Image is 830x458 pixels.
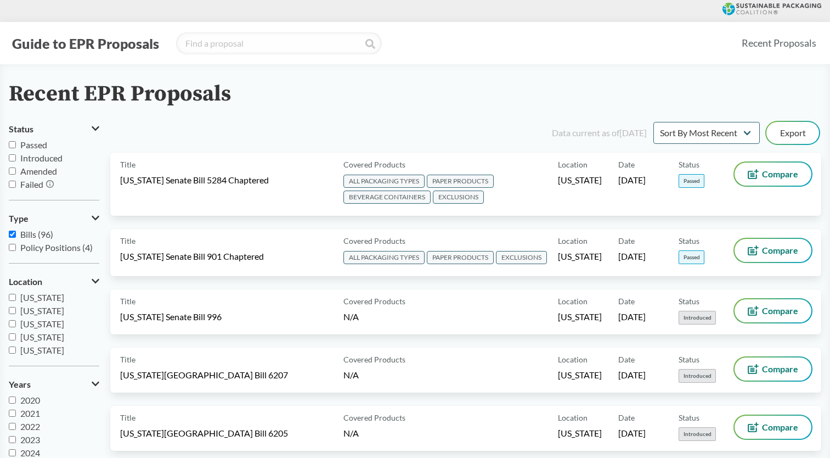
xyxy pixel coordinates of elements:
span: Bills (96) [20,229,53,239]
span: ALL PACKAGING TYPES [343,251,425,264]
span: Covered Products [343,354,405,365]
span: Title [120,295,135,307]
span: EXCLUSIONS [496,251,547,264]
input: Introduced [9,154,16,161]
span: Type [9,214,29,224]
span: 2022 [20,421,40,432]
input: [US_STATE] [9,294,16,301]
span: Covered Products [343,159,405,170]
input: [US_STATE] [9,320,16,327]
span: [US_STATE] [558,250,602,262]
span: [DATE] [618,250,646,262]
input: [US_STATE] [9,333,16,340]
input: Failed [9,181,16,188]
span: Location [558,412,588,423]
span: [DATE] [618,311,646,323]
span: [US_STATE] [20,345,64,355]
span: 2023 [20,434,40,445]
span: Compare [762,365,798,373]
span: Status [679,295,699,307]
input: [US_STATE] [9,347,16,354]
span: [US_STATE] [558,174,602,186]
span: Date [618,235,635,247]
span: [US_STATE][GEOGRAPHIC_DATA] Bill 6205 [120,427,288,439]
span: Title [120,354,135,365]
span: PAPER PRODUCTS [427,175,494,188]
span: [US_STATE] [20,305,64,316]
span: Date [618,412,635,423]
span: [DATE] [618,369,646,381]
span: Status [679,235,699,247]
span: Years [9,379,31,389]
span: Passed [679,174,704,188]
input: 2023 [9,436,16,443]
button: Compare [735,239,811,262]
input: Bills (96) [9,231,16,238]
span: 2024 [20,448,40,458]
span: [DATE] [618,427,646,439]
span: [US_STATE][GEOGRAPHIC_DATA] Bill 6207 [120,369,288,381]
span: ALL PACKAGING TYPES [343,175,425,188]
h2: Recent EPR Proposals [9,82,231,107]
button: Years [9,375,99,394]
input: 2021 [9,410,16,417]
input: Policy Positions (4) [9,244,16,251]
span: Location [558,354,588,365]
button: Export [766,122,819,144]
span: Compare [762,423,798,432]
span: 2020 [20,395,40,405]
span: Status [679,159,699,170]
span: Title [120,412,135,423]
input: 2020 [9,396,16,404]
span: [US_STATE] Senate Bill 901 Chaptered [120,250,264,262]
span: Covered Products [343,235,405,247]
span: [US_STATE] [20,319,64,329]
button: Compare [735,358,811,381]
span: Covered Products [343,412,405,423]
span: Passed [20,139,47,150]
span: [US_STATE] Senate Bill 996 [120,311,222,323]
span: [US_STATE] [558,369,602,381]
input: Passed [9,141,16,148]
span: Title [120,159,135,170]
span: Title [120,235,135,247]
span: N/A [343,370,359,380]
span: Status [9,124,33,134]
span: Date [618,295,635,307]
button: Guide to EPR Proposals [9,35,162,52]
a: Recent Proposals [737,31,821,55]
span: Amended [20,166,57,176]
span: [US_STATE] [558,427,602,439]
span: Introduced [679,369,716,383]
button: Compare [735,163,811,186]
span: Location [558,159,588,170]
span: EXCLUSIONS [433,191,484,204]
span: [US_STATE] [20,292,64,303]
span: 2021 [20,408,40,418]
span: Compare [762,170,798,178]
div: Data current as of [DATE] [552,126,647,139]
span: [US_STATE] [558,311,602,323]
input: Amended [9,167,16,175]
span: [US_STATE] [20,332,64,342]
span: Location [558,235,588,247]
button: Status [9,120,99,138]
span: BEVERAGE CONTAINERS [343,191,431,204]
span: Location [9,277,42,287]
input: Find a proposal [176,32,382,54]
span: Compare [762,246,798,255]
span: Introduced [679,311,716,325]
button: Compare [735,416,811,439]
span: Passed [679,250,704,264]
span: Status [679,412,699,423]
span: Status [679,354,699,365]
input: 2022 [9,423,16,430]
span: N/A [343,428,359,438]
span: Introduced [20,153,63,163]
span: Policy Positions (4) [20,242,93,253]
button: Type [9,209,99,228]
span: Covered Products [343,295,405,307]
input: [US_STATE] [9,307,16,314]
span: Failed [20,179,43,189]
span: Date [618,159,635,170]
